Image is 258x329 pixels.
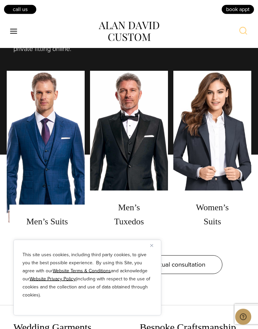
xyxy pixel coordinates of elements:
[99,22,159,41] img: alan david custom
[23,251,152,299] p: This site uses cookies, including third party cookies, to give you the best possible experience. ...
[221,4,255,14] a: book appt
[150,244,153,247] img: Close
[173,71,251,239] a: Women's Suits
[154,260,205,270] span: virtual consultation
[136,256,222,274] a: virtual consultation
[235,309,251,326] iframe: Otwiera widżet umożliwiający porozmawianie przez czat z jednym z naszych agentów
[150,241,158,250] button: Close
[53,267,111,274] a: Website Terms & Conditions
[7,71,85,239] a: men's suits
[235,23,251,40] button: View Search Form
[30,275,76,282] a: Website Privacy Policy
[7,25,21,38] button: Open menu
[3,4,37,14] a: Call Us
[90,71,168,239] a: men's tuxedos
